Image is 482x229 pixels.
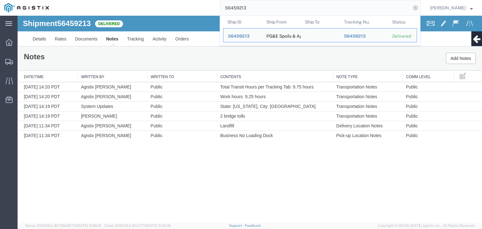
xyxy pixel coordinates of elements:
[388,16,417,28] th: Status
[228,34,249,39] span: 56459213
[245,224,261,227] a: Feedback
[200,55,316,67] th: Contents: activate to sort column ascending
[60,105,130,115] td: Agistix [PERSON_NAME]
[105,16,131,31] a: Tracking
[53,16,84,31] a: Documents
[385,115,436,125] td: Public
[301,16,340,28] th: Ship To
[130,86,200,96] td: Public
[220,0,411,15] input: Search for shipment number, reference number
[385,55,436,67] th: Comm Level: activate to sort column ascending
[60,96,130,105] td: [PERSON_NAME]
[203,98,228,103] span: 2 bridge tolls
[316,86,385,96] td: Transportation Notes
[316,115,385,125] td: Pick-up Location Notes
[6,37,27,45] h1: Notes
[25,224,101,227] span: Server: 2025.16.0-82789e55714
[60,86,130,96] td: System Updates
[316,55,385,67] th: Note Type: activate to sort column ascending
[130,76,200,86] td: Public
[60,76,130,86] td: Agistix [PERSON_NAME]
[130,67,200,76] td: Public
[84,16,105,31] a: Notes
[60,115,130,125] td: Agistix [PERSON_NAME]
[203,117,255,122] span: Business No Loading Dock
[430,4,466,11] span: Rochelle Manzoni
[229,224,245,227] a: Support
[203,78,248,83] span: Work hours: 9.25 hours
[385,67,436,76] td: Public
[60,67,130,76] td: Agistix [PERSON_NAME]
[316,96,385,105] td: Transportation Notes
[266,29,297,42] div: PG&E Spoils & Aggregates
[130,55,200,67] th: Written To: activate to sort column ascending
[262,16,301,28] th: Ship From
[223,16,420,45] table: Search Results
[428,37,458,48] button: Add Notes
[340,16,388,28] th: Tracking Nu.
[130,115,200,125] td: Public
[316,67,385,76] td: Transportation Notes
[378,223,474,228] span: Copyright © [DATE]-[DATE] Agistix Inc., All Rights Reserved
[385,76,436,86] td: Public
[77,224,101,227] span: [DATE] 10:56:16
[203,88,298,93] span: State: [US_STATE], City: [GEOGRAPHIC_DATA]
[4,3,49,13] img: logo
[131,16,153,31] a: Activity
[385,96,436,105] td: Public
[203,108,217,113] span: Landfill
[430,4,473,12] button: [PERSON_NAME]
[60,55,130,67] th: Written By: activate to sort column ascending
[130,105,200,115] td: Public
[385,86,436,96] td: Public
[228,33,258,40] div: 56459213
[385,105,436,115] td: Public
[344,33,384,40] div: 56459213
[440,55,451,66] button: Manage table columns
[153,16,176,31] a: Orders
[130,96,200,105] td: Public
[392,33,412,40] div: Delivered
[104,224,171,227] span: Client: 2025.16.0-8fc0770
[316,76,385,86] td: Transportation Notes
[33,16,53,31] a: Rates
[316,105,385,115] td: Delivery Location Notes
[146,224,171,227] span: [DATE] 10:40:19
[344,34,366,39] span: 56459213
[18,16,482,222] iframe: FS Legacy Container
[203,69,296,74] span: Total Transit Hours per Tracking Tab: 9.75 hours
[223,16,262,28] th: Ship ID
